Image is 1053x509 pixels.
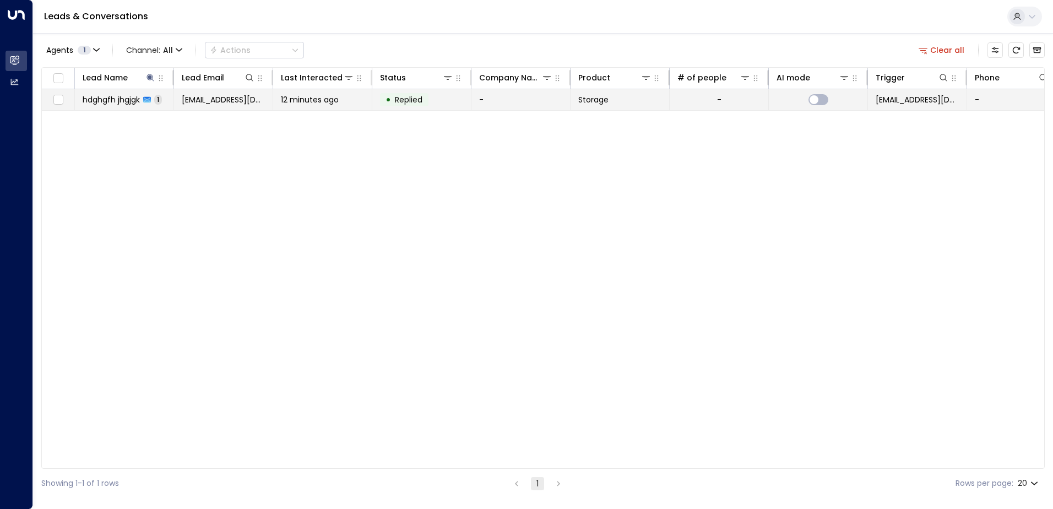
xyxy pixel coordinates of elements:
[205,42,304,58] button: Actions
[41,478,119,489] div: Showing 1-1 of 1 rows
[44,10,148,23] a: Leads & Conversations
[51,93,65,107] span: Toggle select row
[1018,475,1040,491] div: 20
[479,71,541,84] div: Company Name
[83,94,140,105] span: hdghgfh jhgjgk
[777,71,850,84] div: AI mode
[509,476,566,490] nav: pagination navigation
[154,95,162,104] span: 1
[975,71,1000,84] div: Phone
[677,71,726,84] div: # of people
[281,71,354,84] div: Last Interacted
[380,71,453,84] div: Status
[717,94,721,105] div: -
[41,42,104,58] button: Agents1
[83,71,156,84] div: Lead Name
[380,71,406,84] div: Status
[578,94,609,105] span: Storage
[182,71,224,84] div: Lead Email
[578,71,652,84] div: Product
[395,94,422,105] span: Replied
[479,71,552,84] div: Company Name
[46,46,73,54] span: Agents
[531,477,544,490] button: page 1
[876,94,959,105] span: leads@space-station.co.uk
[578,71,610,84] div: Product
[163,46,173,55] span: All
[1008,42,1024,58] span: Refresh
[182,71,255,84] div: Lead Email
[471,89,571,110] td: -
[83,71,128,84] div: Lead Name
[78,46,91,55] span: 1
[987,42,1003,58] button: Customize
[281,71,343,84] div: Last Interacted
[956,478,1013,489] label: Rows per page:
[182,94,265,105] span: kiui@aol.com
[281,94,339,105] span: 12 minutes ago
[975,71,1049,84] div: Phone
[914,42,969,58] button: Clear all
[777,71,810,84] div: AI mode
[51,72,65,85] span: Toggle select all
[386,90,391,109] div: •
[876,71,905,84] div: Trigger
[1029,42,1045,58] button: Archived Leads
[122,42,187,58] button: Channel:All
[122,42,187,58] span: Channel:
[210,45,251,55] div: Actions
[876,71,949,84] div: Trigger
[205,42,304,58] div: Button group with a nested menu
[677,71,751,84] div: # of people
